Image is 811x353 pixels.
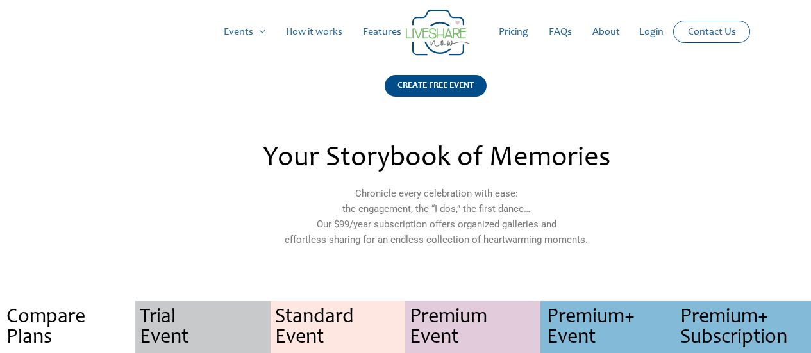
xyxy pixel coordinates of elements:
[140,308,271,349] div: Trial Event
[678,21,746,42] a: Contact Us
[385,75,487,97] div: CREATE FREE EVENT
[489,12,539,53] a: Pricing
[406,10,470,56] img: Group 14 | Live Photo Slideshow for Events | Create Free Events Album for Any Occasion
[353,12,412,53] a: Features
[158,186,714,247] p: Chronicle every celebration with ease: the engagement, the “I dos,” the first dance… Our $99/year...
[547,308,676,349] div: Premium+ Event
[6,308,135,349] div: Compare Plans
[385,75,487,113] a: CREATE FREE EVENT
[22,12,789,53] nav: Site Navigation
[539,12,582,53] a: FAQs
[158,145,714,173] h2: Your Storybook of Memories
[275,308,406,349] div: Standard Event
[629,12,674,53] a: Login
[680,308,811,349] div: Premium+ Subscription
[582,12,630,53] a: About
[276,12,353,53] a: How it works
[213,12,276,53] a: Events
[410,308,540,349] div: Premium Event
